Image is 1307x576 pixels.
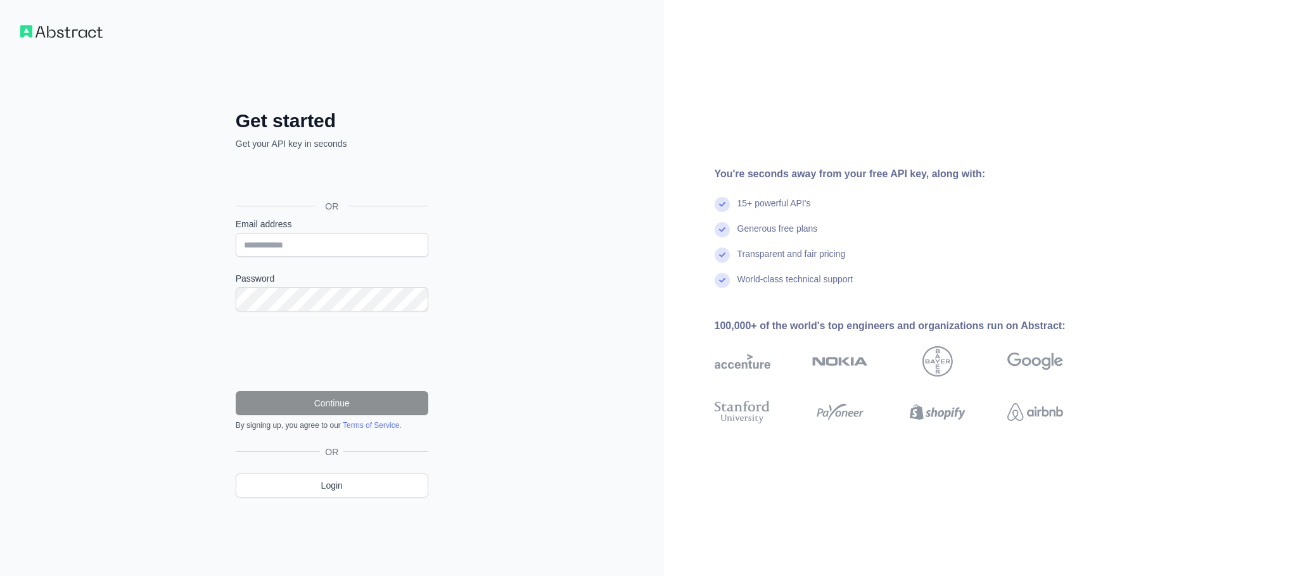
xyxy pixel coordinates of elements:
[715,222,730,237] img: check mark
[236,420,428,430] div: By signing up, you agree to our .
[315,200,348,213] span: OR
[737,247,846,273] div: Transparent and fair pricing
[236,110,428,132] h2: Get started
[236,473,428,498] a: Login
[236,137,428,150] p: Get your API key in seconds
[236,327,428,376] iframe: reCAPTCHA
[910,398,966,426] img: shopify
[812,346,868,377] img: nokia
[1007,346,1063,377] img: google
[715,273,730,288] img: check mark
[715,247,730,263] img: check mark
[343,421,399,430] a: Terms of Service
[236,272,428,285] label: Password
[715,398,770,426] img: stanford university
[1007,398,1063,426] img: airbnb
[737,197,811,222] div: 15+ powerful API's
[715,166,1104,182] div: You're seconds away from your free API key, along with:
[236,391,428,415] button: Continue
[715,318,1104,334] div: 100,000+ of the world's top engineers and organizations run on Abstract:
[236,218,428,230] label: Email address
[737,222,818,247] div: Generous free plans
[229,164,432,192] iframe: Gumb za možnost Prijavite se z Googlom
[812,398,868,426] img: payoneer
[737,273,853,298] div: World-class technical support
[715,346,770,377] img: accenture
[922,346,953,377] img: bayer
[320,446,343,458] span: OR
[20,25,103,38] img: Workflow
[715,197,730,212] img: check mark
